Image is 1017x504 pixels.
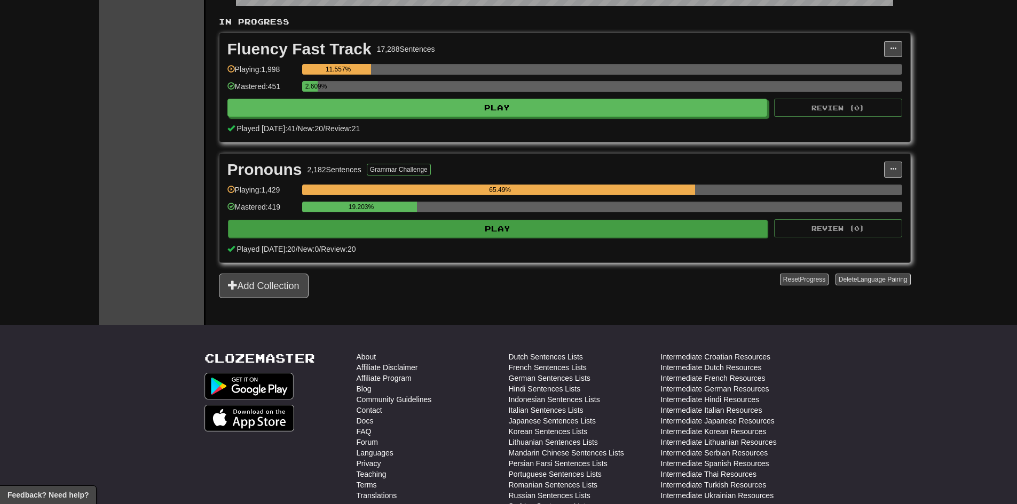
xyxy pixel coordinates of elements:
[509,437,598,447] a: Lithuanian Sentences Lists
[321,245,356,253] span: Review: 20
[857,276,907,283] span: Language Pairing
[357,426,372,437] a: FAQ
[509,469,602,479] a: Portuguese Sentences Lists
[357,351,376,362] a: About
[661,415,775,426] a: Intermediate Japanese Resources
[227,99,768,117] button: Play
[7,490,89,500] span: Open feedback widget
[509,490,590,501] a: Russian Sentences Lists
[509,362,587,373] a: French Sentences Lists
[236,245,295,253] span: Played [DATE]: 20
[357,469,387,479] a: Teaching
[319,245,321,253] span: /
[661,394,759,405] a: Intermediate Hindi Resources
[325,124,360,133] span: Review: 21
[661,373,766,383] a: Intermediate French Resources
[305,64,372,75] div: 11.557%
[204,373,294,399] img: Get it on Google Play
[357,490,397,501] a: Translations
[661,383,769,394] a: Intermediate German Resources
[227,202,297,219] div: Mastered: 419
[774,219,902,237] button: Review (0)
[298,124,323,133] span: New: 20
[357,383,372,394] a: Blog
[661,426,767,437] a: Intermediate Korean Resources
[357,447,393,458] a: Languages
[296,245,298,253] span: /
[305,202,417,212] div: 19.203%
[219,274,309,298] button: Add Collection
[509,351,583,362] a: Dutch Sentences Lists
[509,394,600,405] a: Indonesian Sentences Lists
[509,479,598,490] a: Romanian Sentences Lists
[661,362,762,373] a: Intermediate Dutch Resources
[357,405,382,415] a: Contact
[509,373,590,383] a: German Sentences Lists
[236,124,295,133] span: Played [DATE]: 41
[227,41,372,57] div: Fluency Fast Track
[305,185,695,195] div: 65.49%
[661,458,769,469] a: Intermediate Spanish Resources
[367,164,431,175] button: Grammar Challenge
[780,274,829,285] button: ResetProgress
[227,162,302,178] div: Pronouns
[661,405,762,415] a: Intermediate Italian Resources
[661,447,768,458] a: Intermediate Serbian Resources
[204,351,315,365] a: Clozemaster
[228,220,768,238] button: Play
[296,124,298,133] span: /
[661,490,774,501] a: Intermediate Ukrainian Resources
[509,415,596,426] a: Japanese Sentences Lists
[357,458,381,469] a: Privacy
[227,64,297,82] div: Playing: 1,998
[298,245,319,253] span: New: 0
[305,81,318,92] div: 2.609%
[219,17,911,27] p: In Progress
[800,276,825,283] span: Progress
[661,479,767,490] a: Intermediate Turkish Resources
[227,185,297,202] div: Playing: 1,429
[661,351,770,362] a: Intermediate Croatian Resources
[774,99,902,117] button: Review (0)
[357,362,418,373] a: Affiliate Disclaimer
[357,373,412,383] a: Affiliate Program
[509,405,584,415] a: Italian Sentences Lists
[357,394,432,405] a: Community Guidelines
[509,458,608,469] a: Persian Farsi Sentences Lists
[661,469,757,479] a: Intermediate Thai Resources
[661,437,777,447] a: Intermediate Lithuanian Resources
[509,447,624,458] a: Mandarin Chinese Sentences Lists
[357,437,378,447] a: Forum
[377,44,435,54] div: 17,288 Sentences
[357,479,377,490] a: Terms
[835,274,911,285] button: DeleteLanguage Pairing
[509,426,588,437] a: Korean Sentences Lists
[357,415,374,426] a: Docs
[509,383,581,394] a: Hindi Sentences Lists
[227,81,297,99] div: Mastered: 451
[323,124,325,133] span: /
[308,164,361,175] div: 2,182 Sentences
[204,405,295,431] img: Get it on App Store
